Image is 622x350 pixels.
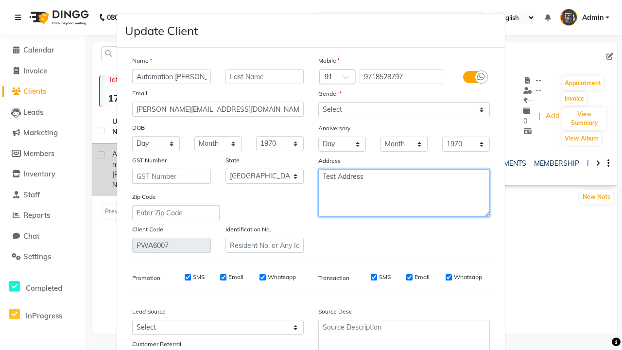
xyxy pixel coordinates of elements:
input: First Name [132,69,211,84]
label: Mobile [318,56,340,65]
label: State [225,156,240,165]
input: Resident No. or Any Id [225,238,304,253]
label: Customer Referral [132,340,181,349]
label: Name [132,56,152,65]
label: Source Desc [318,307,352,316]
label: Email [132,89,147,98]
input: Last Name [225,69,304,84]
label: Email [228,273,243,281]
label: Transaction [318,274,349,282]
input: GST Number [132,169,211,184]
label: Anniversary [318,124,350,133]
label: SMS [193,273,205,281]
label: Email [415,273,430,281]
label: GST Number [132,156,167,165]
label: Zip Code [132,192,156,201]
h4: Update Client [125,22,198,39]
label: Promotion [132,274,160,282]
label: SMS [379,273,391,281]
label: Client Code [132,225,163,234]
label: Lead Source [132,307,166,316]
label: Identification No. [225,225,271,234]
label: Gender [318,89,342,98]
input: Client Code [132,238,211,253]
input: Mobile [360,69,444,84]
label: Whatsapp [268,273,296,281]
label: Address [318,157,341,165]
input: Email [132,102,304,117]
label: DOB [132,123,145,132]
label: Whatsapp [454,273,482,281]
input: Enter Zip Code [132,205,220,220]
